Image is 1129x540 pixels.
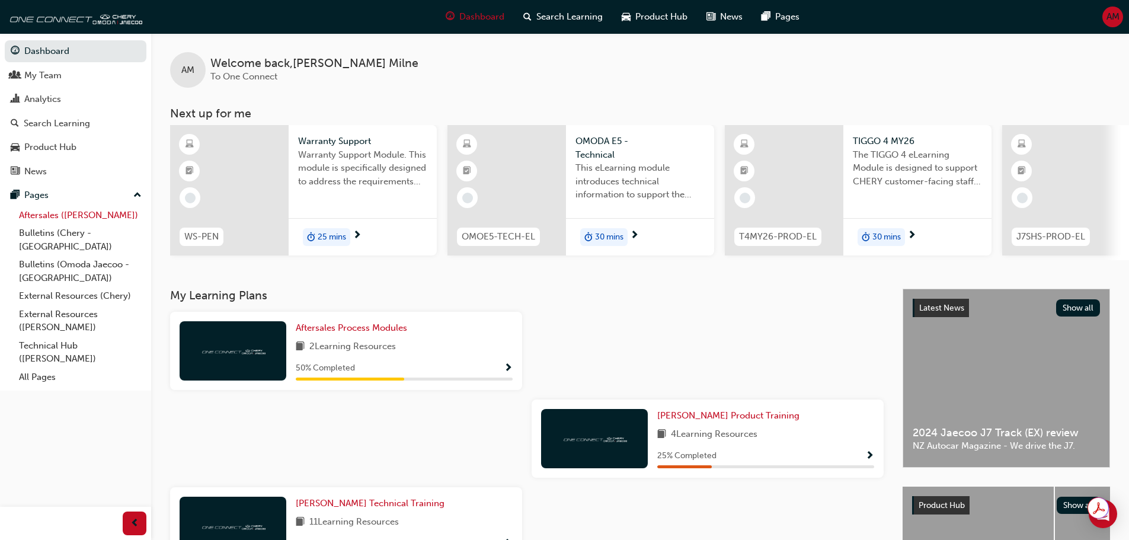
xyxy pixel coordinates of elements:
[307,229,315,245] span: duration-icon
[514,5,612,29] a: search-iconSearch Learning
[296,340,305,354] span: book-icon
[862,229,870,245] span: duration-icon
[130,516,139,531] span: prev-icon
[181,63,194,77] span: AM
[872,231,901,244] span: 30 mins
[504,361,513,376] button: Show Progress
[14,305,146,337] a: External Resources ([PERSON_NAME])
[612,5,697,29] a: car-iconProduct Hub
[24,117,90,130] div: Search Learning
[740,137,749,152] span: learningResourceType_ELEARNING-icon
[184,230,219,244] span: WS-PEN
[5,136,146,158] a: Product Hub
[436,5,514,29] a: guage-iconDashboard
[296,321,412,335] a: Aftersales Process Modules
[1057,497,1101,514] button: Show all
[706,9,715,24] span: news-icon
[11,94,20,105] span: chart-icon
[309,515,399,530] span: 11 Learning Resources
[14,224,146,255] a: Bulletins (Chery - [GEOGRAPHIC_DATA])
[318,231,346,244] span: 25 mins
[657,410,799,421] span: [PERSON_NAME] Product Training
[657,427,666,442] span: book-icon
[622,9,631,24] span: car-icon
[912,496,1101,515] a: Product HubShow all
[463,137,471,152] span: learningResourceType_ELEARNING-icon
[725,125,992,255] a: T4MY26-PROD-ELTIGGO 4 MY26The TIGGO 4 eLearning Module is designed to support CHERY customer-faci...
[1017,193,1028,203] span: learningRecordVerb_NONE-icon
[595,231,623,244] span: 30 mins
[447,125,714,255] a: OMOE5-TECH-ELOMODA E5 - TechnicalThis eLearning module introduces technical information to suppor...
[24,69,62,82] div: My Team
[298,135,427,148] span: Warranty Support
[296,362,355,375] span: 50 % Completed
[853,148,982,188] span: The TIGGO 4 eLearning Module is designed to support CHERY customer-facing staff with the product ...
[11,190,20,201] span: pages-icon
[185,193,196,203] span: learningRecordVerb_NONE-icon
[913,439,1100,453] span: NZ Autocar Magazine - We drive the J7.
[5,65,146,87] a: My Team
[919,303,964,313] span: Latest News
[462,193,473,203] span: learningRecordVerb_NONE-icon
[1056,299,1101,317] button: Show all
[913,299,1100,318] a: Latest NewsShow all
[24,140,76,154] div: Product Hub
[630,231,639,241] span: next-icon
[296,515,305,530] span: book-icon
[14,255,146,287] a: Bulletins (Omoda Jaecoo - [GEOGRAPHIC_DATA])
[671,427,757,442] span: 4 Learning Resources
[296,498,444,509] span: [PERSON_NAME] Technical Training
[504,363,513,374] span: Show Progress
[562,433,627,444] img: oneconnect
[720,10,743,24] span: News
[459,10,504,24] span: Dashboard
[697,5,752,29] a: news-iconNews
[865,449,874,464] button: Show Progress
[1018,137,1026,152] span: learningResourceType_ELEARNING-icon
[584,229,593,245] span: duration-icon
[657,409,804,423] a: [PERSON_NAME] Product Training
[740,164,749,179] span: booktick-icon
[353,231,362,241] span: next-icon
[24,188,49,202] div: Pages
[24,92,61,106] div: Analytics
[5,38,146,184] button: DashboardMy TeamAnalyticsSearch LearningProduct HubNews
[752,5,809,29] a: pages-iconPages
[446,9,455,24] span: guage-icon
[1018,164,1026,179] span: booktick-icon
[185,137,194,152] span: learningResourceType_ELEARNING-icon
[133,188,142,203] span: up-icon
[635,10,687,24] span: Product Hub
[903,289,1110,468] a: Latest NewsShow all2024 Jaecoo J7 Track (EX) reviewNZ Autocar Magazine - We drive the J7.
[296,322,407,333] span: Aftersales Process Modules
[14,368,146,386] a: All Pages
[5,184,146,206] button: Pages
[185,164,194,179] span: booktick-icon
[865,451,874,462] span: Show Progress
[913,426,1100,440] span: 2024 Jaecoo J7 Track (EX) review
[24,165,47,178] div: News
[11,167,20,177] span: news-icon
[309,340,396,354] span: 2 Learning Resources
[210,57,418,71] span: Welcome back , [PERSON_NAME] Milne
[11,119,19,129] span: search-icon
[463,164,471,179] span: booktick-icon
[6,5,142,28] img: oneconnect
[11,142,20,153] span: car-icon
[657,449,717,463] span: 25 % Completed
[151,107,1129,120] h3: Next up for me
[14,287,146,305] a: External Resources (Chery)
[14,337,146,368] a: Technical Hub ([PERSON_NAME])
[523,9,532,24] span: search-icon
[210,71,277,82] span: To One Connect
[907,231,916,241] span: next-icon
[5,88,146,110] a: Analytics
[5,40,146,62] a: Dashboard
[462,230,535,244] span: OMOE5-TECH-EL
[919,500,965,510] span: Product Hub
[1102,7,1123,27] button: AM
[296,497,449,510] a: [PERSON_NAME] Technical Training
[575,161,705,202] span: This eLearning module introduces technical information to support the entry-level knowledge requi...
